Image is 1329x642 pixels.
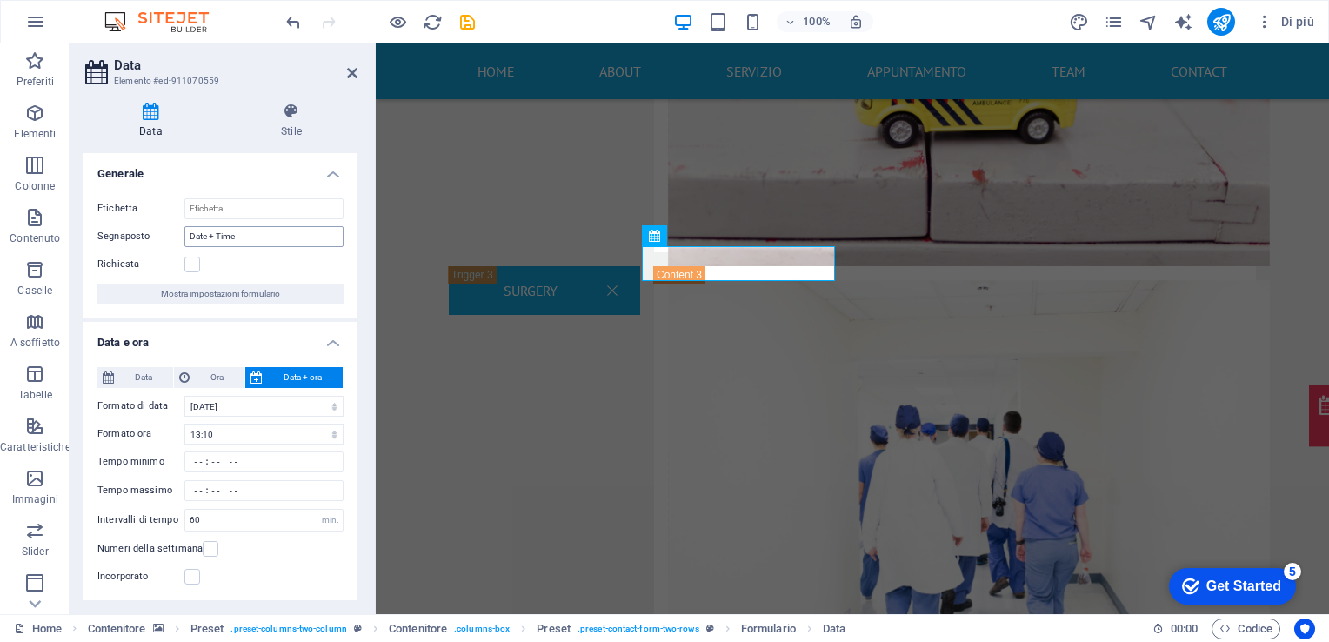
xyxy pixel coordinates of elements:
[18,388,52,402] p: Tabelle
[706,624,714,633] i: Questo elemento è un preset personalizzabile
[10,336,60,350] p: A soffietto
[1219,619,1272,639] span: Codice
[1172,11,1193,32] button: text_generator
[318,510,343,531] div: min.
[12,492,58,506] p: Immagini
[97,538,203,559] label: Numeri della settimana
[578,619,699,639] span: . preset-contact-form-two-rows
[97,396,184,417] label: Formato di data
[114,57,357,73] h2: Data
[1249,8,1321,36] button: Di più
[283,11,304,32] button: undo
[184,198,344,219] input: Etichetta...
[174,367,244,388] button: Ora
[268,367,337,388] span: Data + ora
[1212,12,1232,32] i: Pubblica
[88,619,846,639] nav: breadcrumb
[14,127,56,141] p: Elementi
[354,624,362,633] i: Questo elemento è un preset personalizzabile
[83,103,225,139] h4: Data
[184,451,344,472] input: Tempo minimo...
[454,619,510,639] span: . columns-box
[1152,619,1199,639] h6: Tempo sessione
[284,12,304,32] i: Annulla: Cambia segnaposto (Ctrl+Z)
[97,226,184,247] label: Segnaposto
[15,179,55,193] p: Colonne
[422,11,443,32] button: reload
[14,9,141,45] div: Get Started 5 items remaining, 0% complete
[97,480,184,501] label: Tempo massimo
[161,284,280,304] span: Mostra impostazioni formulario
[389,619,447,639] span: Fai clic per selezionare. Doppio clic per modificare
[1068,11,1089,32] button: design
[741,619,796,639] span: Fai clic per selezionare. Doppio clic per modificare
[1212,619,1280,639] button: Codice
[195,367,239,388] span: Ora
[17,75,54,89] p: Preferiti
[114,73,323,89] h3: Elemento #ed-911070559
[1138,11,1159,32] button: navigator
[97,566,184,587] label: Incorporato
[97,515,184,525] label: Intervalli di tempo
[1294,619,1315,639] button: Usercentrics
[777,11,838,32] button: 100%
[97,424,184,445] label: Formato ora
[129,3,146,21] div: 5
[387,11,408,32] button: Clicca qui per lasciare la modalità di anteprima e continuare la modifica
[1103,11,1124,32] button: pages
[14,619,62,639] a: Fai clic per annullare la selezione. Doppio clic per aprire le pagine
[153,624,164,633] i: Questo elemento contiene uno sfondo
[83,322,357,353] h4: Data e ora
[230,619,346,639] span: . preset-columns-two-column
[51,19,126,35] div: Get Started
[1207,8,1235,36] button: publish
[1171,619,1198,639] span: 00 00
[1104,12,1124,32] i: Pagine (Ctrl+Alt+S)
[97,254,184,275] label: Richiesta
[1173,12,1193,32] i: AI Writer
[457,12,478,32] i: Salva (Ctrl+S)
[97,367,173,388] button: Data
[423,12,443,32] i: Ricarica la pagina
[97,198,184,219] label: Etichetta
[119,367,168,388] span: Data
[190,619,224,639] span: Fai clic per selezionare. Doppio clic per modificare
[457,11,478,32] button: save
[1139,12,1159,32] i: Navigatore
[944,351,1043,392] a: Appointment
[10,231,60,245] p: Contenuto
[1069,12,1089,32] i: Design (Ctrl+Alt+Y)
[184,480,344,501] input: Tempo massimo...
[1256,13,1314,30] span: Di più
[537,619,571,639] span: Fai clic per selezionare. Doppio clic per modificare
[823,619,845,639] span: Fai clic per selezionare. Doppio clic per modificare
[100,11,230,32] img: Editor Logo
[17,284,52,298] p: Caselle
[1183,622,1185,635] span: :
[803,11,831,32] h6: 100%
[88,619,146,639] span: Fai clic per selezionare. Doppio clic per modificare
[97,451,184,472] label: Tempo minimo
[22,545,49,558] p: Slider
[184,226,344,247] input: Segnaposto...
[848,14,864,30] i: Quando ridimensioni, regola automaticamente il livello di zoom in modo che corrisponda al disposi...
[83,153,357,184] h4: Generale
[97,284,344,304] button: Mostra impostazioni formulario
[225,103,357,139] h4: Stile
[245,367,343,388] button: Data + ora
